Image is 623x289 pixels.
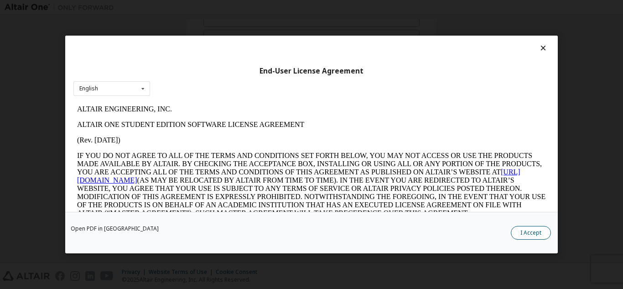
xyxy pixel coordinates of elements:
p: IF YOU DO NOT AGREE TO ALL OF THE TERMS AND CONDITIONS SET FORTH BELOW, YOU MAY NOT ACCESS OR USE... [4,50,472,116]
a: Open PDF in [GEOGRAPHIC_DATA] [71,226,159,231]
p: ALTAIR ENGINEERING, INC. [4,4,472,12]
div: English [79,86,98,91]
p: ALTAIR ONE STUDENT EDITION SOFTWARE LICENSE AGREEMENT [4,19,472,27]
a: [URL][DOMAIN_NAME] [4,67,447,83]
p: (Rev. [DATE]) [4,35,472,43]
div: End-User License Agreement [73,67,550,76]
p: This Altair One Student Edition Software License Agreement (“Agreement”) is between Altair Engine... [4,123,472,156]
button: I Accept [511,226,551,240]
